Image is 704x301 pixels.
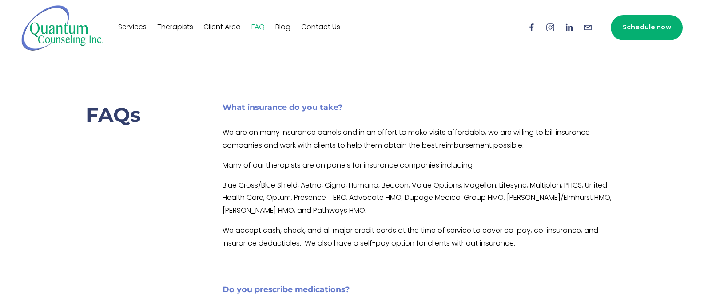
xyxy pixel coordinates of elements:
h4: What insurance do you take? [223,102,619,113]
a: Schedule now [611,15,683,40]
p: We are on many insurance panels and in an effort to make visits affordable, we are willing to bil... [223,127,619,152]
a: info@quantumcounselinginc.com [583,23,593,32]
p: We accept cash, check, and all major credit cards at the time of service to cover co-pay, co-insu... [223,225,619,250]
a: Services [118,21,147,35]
h2: FAQs [86,102,208,128]
a: Client Area [203,21,241,35]
a: Therapists [157,21,193,35]
img: Quantum Counseling Inc. | Change starts here. [21,4,104,51]
a: FAQ [251,21,265,35]
p: Blue Cross/Blue Shield, Aetna, Cigna, Humana, Beacon, Value Options, Magellan, Lifesync, Multipla... [223,180,619,218]
a: LinkedIn [564,23,574,32]
h4: Do you prescribe medications? [223,284,619,295]
a: Contact Us [301,21,340,35]
p: Many of our therapists are on panels for insurance companies including: [223,160,619,172]
a: Blog [275,21,290,35]
a: Instagram [545,23,555,32]
a: Facebook [527,23,537,32]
